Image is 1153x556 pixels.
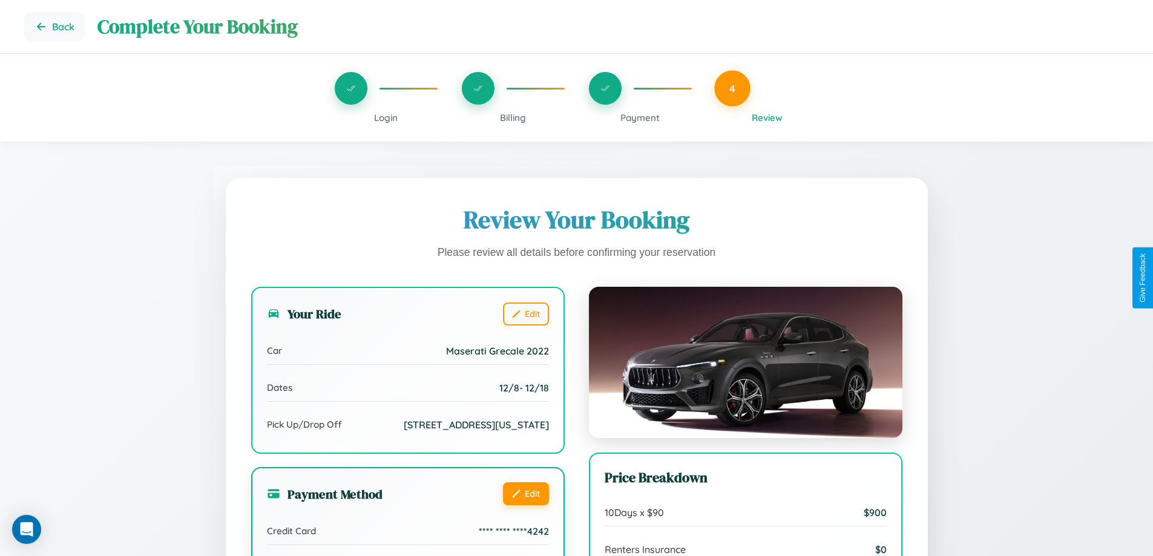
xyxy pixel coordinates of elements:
button: Edit [503,482,549,505]
h3: Your Ride [267,305,341,322]
span: Maserati Grecale 2022 [446,345,549,357]
h3: Price Breakdown [605,468,887,487]
button: Edit [503,303,549,325]
span: $ 0 [875,543,887,555]
span: Dates [267,382,292,393]
div: Open Intercom Messenger [12,515,41,544]
h3: Payment Method [267,485,383,503]
span: 10 Days x $ 90 [605,506,664,518]
span: [STREET_ADDRESS][US_STATE] [404,419,549,431]
span: Review [752,112,783,123]
span: 4 [729,82,735,95]
span: Renters Insurance [605,543,686,555]
span: Billing [500,112,526,123]
p: Please review all details before confirming your reservation [251,243,902,263]
span: Credit Card [267,525,316,537]
div: Give Feedback [1138,253,1147,303]
span: $ 900 [864,506,887,518]
span: Payment [620,112,660,123]
img: Maserati Grecale [589,287,902,438]
h1: Complete Your Booking [97,13,1129,40]
span: Pick Up/Drop Off [267,419,342,430]
span: 12 / 8 - 12 / 18 [499,382,549,394]
span: Car [267,345,282,356]
h1: Review Your Booking [251,203,902,236]
span: Login [374,112,398,123]
button: Go back [24,12,85,41]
